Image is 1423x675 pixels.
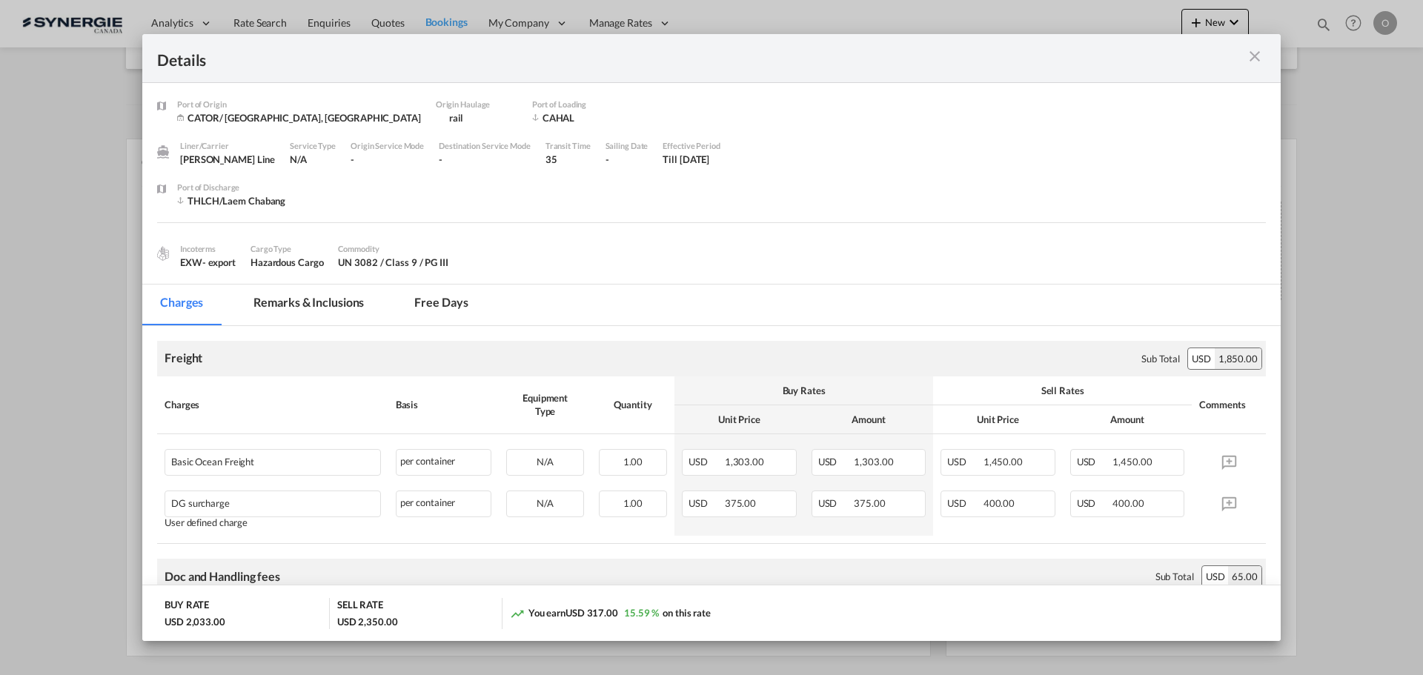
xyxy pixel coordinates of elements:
div: DG surcharge [171,491,323,509]
span: USD [689,497,723,509]
div: Service Type [290,139,336,153]
span: USD [947,497,981,509]
th: Amount [804,405,934,434]
div: Port of Loading [532,98,651,111]
div: EXW [180,256,236,269]
div: You earn on this rate [510,606,711,622]
div: Effective Period [663,139,720,153]
div: Hazardous Cargo [251,256,324,269]
span: USD [947,456,981,468]
div: Quantity [599,398,667,411]
div: Cargo Type [251,242,324,256]
md-icon: icon-trending-up [510,606,525,621]
div: Details [157,49,1155,67]
span: USD [818,456,852,468]
div: Sell Rates [941,384,1184,397]
div: Freight [165,350,202,366]
md-dialog: Port of Origin ... [142,34,1281,642]
md-pagination-wrapper: Use the left and right arrow keys to navigate between tabs [142,285,500,325]
div: per container [396,491,492,517]
span: USD [1077,456,1111,468]
div: per container [396,449,492,476]
div: CAHAL [532,111,651,124]
span: USD [818,497,852,509]
span: 1,303.00 [854,456,893,468]
div: Sub Total [1141,352,1180,365]
div: BUY RATE [165,598,209,615]
span: USD [689,456,723,468]
div: Origin Service Mode [351,139,424,153]
span: 400.00 [1112,497,1144,509]
span: N/A [537,456,554,468]
div: 35 [545,153,591,166]
div: Sailing Date [606,139,649,153]
div: USD 2,350.00 [337,615,398,628]
div: USD [1202,566,1229,587]
div: Till 7 Sep 2025 [663,153,709,166]
div: Commodity [338,242,448,256]
span: 1,450.00 [984,456,1023,468]
span: 1,303.00 [725,456,764,468]
span: 15.59 % [624,607,659,619]
md-tab-item: Charges [142,285,221,325]
span: N/A [537,497,554,509]
div: USD [1188,348,1215,369]
div: Port of Origin [177,98,421,111]
span: 375.00 [725,497,756,509]
th: Unit Price [674,405,804,434]
div: THLCH/Laem Chabang [177,194,296,207]
div: SELL RATE [337,598,383,615]
div: - export [202,256,236,269]
div: Transit Time [545,139,591,153]
th: Unit Price [933,405,1063,434]
span: UN 3082 / Class 9 / PG III [338,256,448,268]
div: Yang Ming Line [180,153,275,166]
div: Doc and Handling fees [165,568,280,585]
div: Origin Haulage [436,98,517,111]
th: Comments [1192,376,1266,434]
div: 1,850.00 [1215,348,1261,369]
div: Sub Total [1155,570,1194,583]
div: - [606,153,649,166]
th: Amount [1063,405,1193,434]
span: USD [1077,497,1111,509]
div: Incoterms [180,242,236,256]
span: 1.00 [623,456,643,468]
div: - [351,153,424,166]
div: User defined charge [165,517,381,528]
span: N/A [290,153,307,165]
body: Editor, editor2 [15,15,339,30]
div: rail [436,111,517,124]
div: Buy Rates [682,384,926,397]
div: - [439,153,531,166]
div: Liner/Carrier [180,139,275,153]
span: 1,450.00 [1112,456,1152,468]
md-tab-item: Remarks & Inclusions [236,285,382,325]
div: Port of Discharge [177,181,296,194]
div: Destination Service Mode [439,139,531,153]
md-icon: icon-close m-3 fg-AAA8AD cursor [1246,47,1264,65]
div: Basic Ocean Freight [171,450,323,468]
div: 65.00 [1228,566,1261,587]
img: cargo.png [155,245,171,262]
div: Equipment Type [506,391,584,418]
div: CATOR/ Toronto, ON [177,111,421,124]
span: 400.00 [984,497,1015,509]
div: Basis [396,398,492,411]
div: USD 2,033.00 [165,615,225,628]
span: USD 317.00 [565,607,618,619]
span: 1.00 [623,497,643,509]
md-tab-item: Free days [397,285,485,325]
span: 375.00 [854,497,885,509]
div: Charges [165,398,381,411]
